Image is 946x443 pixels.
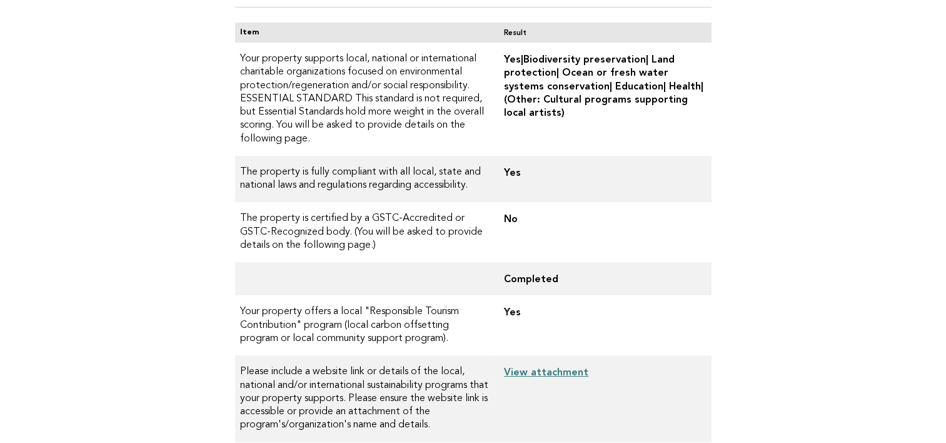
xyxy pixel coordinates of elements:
[235,156,495,203] td: The property is fully compliant with all local, state and national laws and regulations regarding...
[494,43,711,156] td: Yes|Biodiversity preservation| Land protection| Ocean or fresh water systems conservation| Educat...
[235,295,495,355] td: Your property offers a local "Responsible Tourism Contribution" program (local carbon offsetting ...
[504,366,588,378] a: View attachment
[494,23,711,43] th: Result
[494,262,711,295] td: Completed
[235,355,495,442] td: Please include a website link or details of the local, national and/or international sustainabili...
[235,23,495,43] th: Item
[235,43,495,156] td: Your property supports local, national or international charitable organizations focused on envir...
[494,202,711,262] td: No
[494,295,711,355] td: Yes
[494,156,711,203] td: Yes
[235,202,495,262] td: The property is certified by a GSTC-Accredited or GSTC-Recognized body. (You will be asked to pro...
